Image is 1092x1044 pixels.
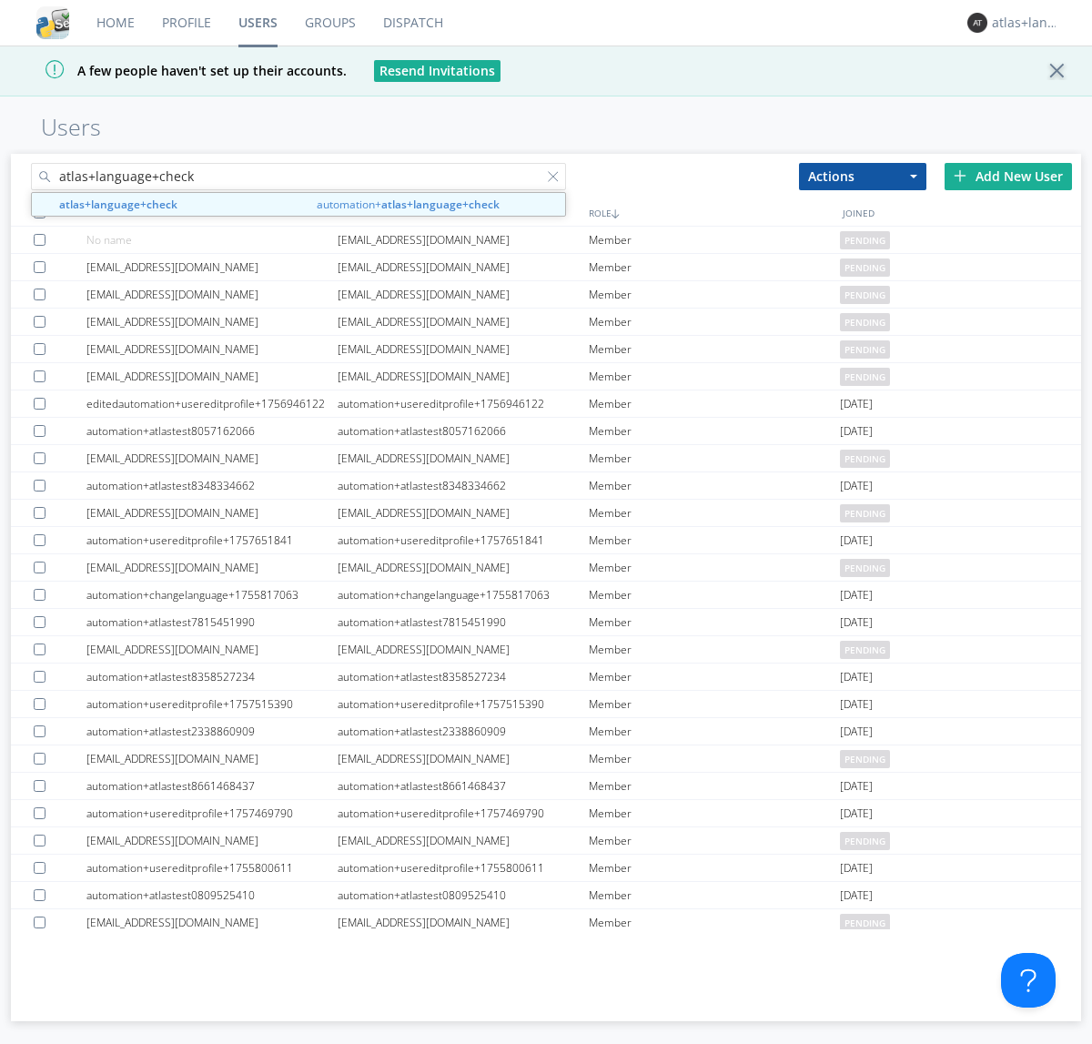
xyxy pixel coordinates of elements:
a: automation+atlastest0809525410automation+atlastest0809525410Member[DATE] [11,882,1081,909]
input: Search users [31,163,566,190]
div: [EMAIL_ADDRESS][DOMAIN_NAME] [338,500,589,526]
div: [EMAIL_ADDRESS][DOMAIN_NAME] [86,745,338,772]
div: [EMAIL_ADDRESS][DOMAIN_NAME] [86,254,338,280]
div: automation+atlastest8358527234 [338,664,589,690]
div: automation+atlastest7815451990 [338,609,589,635]
a: [EMAIL_ADDRESS][DOMAIN_NAME][EMAIL_ADDRESS][DOMAIN_NAME]Memberpending [11,336,1081,363]
span: No name [86,232,132,248]
div: Member [589,309,840,335]
div: Member [589,418,840,444]
div: automation+atlastest8661468437 [86,773,338,799]
div: Member [589,227,840,253]
div: Member [589,773,840,799]
span: [DATE] [840,418,873,445]
span: pending [840,450,890,468]
a: No name[EMAIL_ADDRESS][DOMAIN_NAME]Memberpending [11,227,1081,254]
div: automation+atlastest0809525410 [86,882,338,908]
div: automation+usereditprofile+1757515390 [86,691,338,717]
div: [EMAIL_ADDRESS][DOMAIN_NAME] [338,745,589,772]
div: Member [589,827,840,854]
a: automation+usereditprofile+1757651841automation+usereditprofile+1757651841Member[DATE] [11,527,1081,554]
button: Actions [799,163,926,190]
a: [EMAIL_ADDRESS][DOMAIN_NAME][EMAIL_ADDRESS][DOMAIN_NAME]Memberpending [11,827,1081,855]
div: automation+atlastest2338860909 [338,718,589,745]
a: [EMAIL_ADDRESS][DOMAIN_NAME][EMAIL_ADDRESS][DOMAIN_NAME]Memberpending [11,445,1081,472]
div: Member [589,664,840,690]
img: plus.svg [954,169,966,182]
span: [DATE] [840,773,873,800]
div: automation+usereditprofile+1755800611 [86,855,338,881]
div: [EMAIL_ADDRESS][DOMAIN_NAME] [86,309,338,335]
span: [DATE] [840,691,873,718]
span: automation+ [317,196,561,213]
div: automation+atlastest8348334662 [338,472,589,499]
div: [EMAIL_ADDRESS][DOMAIN_NAME] [86,554,338,581]
div: Member [589,336,840,362]
a: [EMAIL_ADDRESS][DOMAIN_NAME][EMAIL_ADDRESS][DOMAIN_NAME]Memberpending [11,909,1081,937]
div: Member [589,636,840,663]
div: Member [589,472,840,499]
a: [EMAIL_ADDRESS][DOMAIN_NAME][EMAIL_ADDRESS][DOMAIN_NAME]Memberpending [11,636,1081,664]
span: pending [840,832,890,850]
div: Member [589,554,840,581]
div: Member [589,718,840,745]
div: atlas+language+check [992,14,1060,32]
div: Member [589,691,840,717]
div: Member [589,909,840,936]
a: [EMAIL_ADDRESS][DOMAIN_NAME][EMAIL_ADDRESS][DOMAIN_NAME]Memberpending [11,281,1081,309]
div: [EMAIL_ADDRESS][DOMAIN_NAME] [338,309,589,335]
a: automation+atlastest8661468437automation+atlastest8661468437Member[DATE] [11,773,1081,800]
div: [EMAIL_ADDRESS][DOMAIN_NAME] [86,363,338,390]
div: [EMAIL_ADDRESS][DOMAIN_NAME] [338,281,589,308]
div: Member [589,800,840,826]
strong: atlas+language+check [59,197,177,212]
div: automation+usereditprofile+1757469790 [338,800,589,826]
div: ROLE [584,199,838,226]
a: [EMAIL_ADDRESS][DOMAIN_NAME][EMAIL_ADDRESS][DOMAIN_NAME]Memberpending [11,500,1081,527]
span: [DATE] [840,527,873,554]
div: [EMAIL_ADDRESS][DOMAIN_NAME] [86,445,338,471]
span: pending [840,231,890,249]
a: automation+atlastest2338860909automation+atlastest2338860909Member[DATE] [11,718,1081,745]
div: automation+atlastest0809525410 [338,882,589,908]
div: Member [589,254,840,280]
div: [EMAIL_ADDRESS][DOMAIN_NAME] [338,827,589,854]
div: Member [589,281,840,308]
div: automation+atlastest8661468437 [338,773,589,799]
a: automation+usereditprofile+1757469790automation+usereditprofile+1757469790Member[DATE] [11,800,1081,827]
div: automation+usereditprofile+1757469790 [86,800,338,826]
img: 373638.png [967,13,987,33]
div: [EMAIL_ADDRESS][DOMAIN_NAME] [86,500,338,526]
a: automation+changelanguage+1755817063automation+changelanguage+1755817063Member[DATE] [11,582,1081,609]
div: [EMAIL_ADDRESS][DOMAIN_NAME] [338,636,589,663]
div: [EMAIL_ADDRESS][DOMAIN_NAME] [338,336,589,362]
div: Member [589,582,840,608]
span: [DATE] [840,800,873,827]
a: automation+atlastest7815451990automation+atlastest7815451990Member[DATE] [11,609,1081,636]
div: automation+atlastest8057162066 [338,418,589,444]
div: editedautomation+usereditprofile+1756946122 [86,390,338,417]
a: automation+usereditprofile+1757515390automation+usereditprofile+1757515390Member[DATE] [11,691,1081,718]
a: editedautomation+usereditprofile+1756946122automation+usereditprofile+1756946122Member[DATE] [11,390,1081,418]
div: [EMAIL_ADDRESS][DOMAIN_NAME] [86,827,338,854]
span: A few people haven't set up their accounts. [14,62,347,79]
span: [DATE] [840,882,873,909]
img: cddb5a64eb264b2086981ab96f4c1ba7 [36,6,69,39]
div: JOINED [838,199,1092,226]
button: Resend Invitations [374,60,500,82]
div: automation+usereditprofile+1757515390 [338,691,589,717]
a: automation+atlastest8348334662automation+atlastest8348334662Member[DATE] [11,472,1081,500]
span: [DATE] [840,664,873,691]
span: pending [840,504,890,522]
div: Member [589,609,840,635]
div: [EMAIL_ADDRESS][DOMAIN_NAME] [338,254,589,280]
a: [EMAIL_ADDRESS][DOMAIN_NAME][EMAIL_ADDRESS][DOMAIN_NAME]Memberpending [11,309,1081,336]
a: [EMAIL_ADDRESS][DOMAIN_NAME][EMAIL_ADDRESS][DOMAIN_NAME]Memberpending [11,554,1081,582]
div: [EMAIL_ADDRESS][DOMAIN_NAME] [86,281,338,308]
div: automation+atlastest8057162066 [86,418,338,444]
div: [EMAIL_ADDRESS][DOMAIN_NAME] [338,363,589,390]
div: automation+usereditprofile+1756946122 [338,390,589,417]
div: Member [589,882,840,908]
div: [EMAIL_ADDRESS][DOMAIN_NAME] [86,636,338,663]
span: pending [840,313,890,331]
